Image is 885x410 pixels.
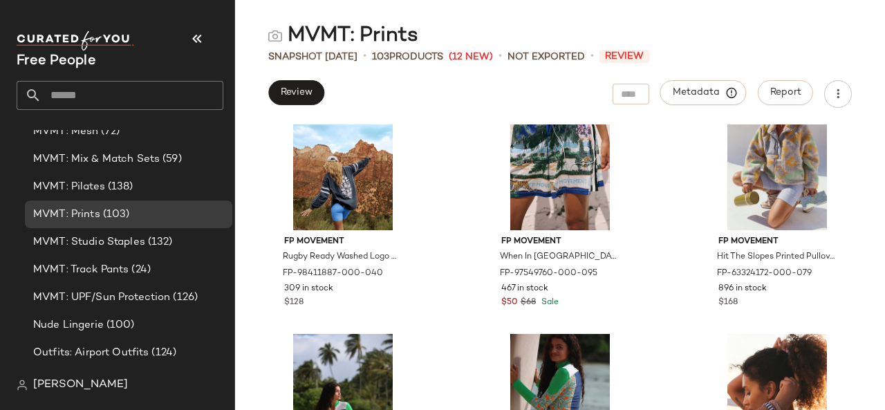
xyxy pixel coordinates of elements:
span: MVMT: Pilates [33,179,105,195]
span: Review [280,87,313,98]
span: MVMT: Studio Staples [33,234,145,250]
span: 467 in stock [501,283,548,295]
span: Metadata [672,86,735,99]
span: Hit The Slopes Printed Pullover Jacket by FP Movement at Free People in Yellow, Size: XS [717,251,835,263]
span: Review [599,50,649,63]
span: $168 [718,297,738,309]
span: $68 [521,297,536,309]
button: Review [268,80,324,105]
span: (132) [145,234,173,250]
button: Metadata [660,80,747,105]
button: Report [758,80,813,105]
span: MVMT: UPF/Sun Protection [33,290,170,306]
span: FP Movement [718,236,836,248]
span: $128 [284,297,304,309]
span: FP-63324172-000-079 [717,268,812,280]
img: cfy_white_logo.C9jOOHJF.svg [17,31,134,50]
span: (124) [149,345,176,361]
span: Outfits: Airport Outfits [33,345,149,361]
span: 309 in stock [284,283,333,295]
img: svg%3e [17,380,28,391]
span: MVMT: Prints [33,207,100,223]
span: MVMT: Track Pants [33,262,129,278]
div: MVMT: Prints [268,22,418,50]
span: FP Movement [284,236,402,248]
span: • [499,48,502,65]
span: Not Exported [507,50,585,64]
span: (59) [160,151,182,167]
span: (126) [170,290,198,306]
span: $50 [501,297,518,309]
span: Snapshot [DATE] [268,50,357,64]
span: 896 in stock [718,283,767,295]
span: (138) [105,179,133,195]
span: Current Company Name [17,54,96,68]
span: FP-98411887-000-040 [283,268,383,280]
span: • [590,48,594,65]
div: Products [372,50,443,64]
span: (100) [104,317,135,333]
span: (72) [98,124,120,140]
span: [PERSON_NAME] [33,377,128,393]
span: MVMT: Mesh [33,124,98,140]
span: When In [GEOGRAPHIC_DATA] Printed Mesh Shorts by FP Movement at Free People in Blue, Size: XS [500,251,617,263]
span: (103) [100,207,130,223]
span: Report [770,87,801,98]
span: (12 New) [449,50,493,64]
span: • [363,48,366,65]
span: MVMT: Mix & Match Sets [33,151,160,167]
span: FP-97549760-000-095 [500,268,597,280]
span: 103 [372,52,389,62]
span: FP Movement [501,236,619,248]
span: Nude Lingerie [33,317,104,333]
span: Sale [539,298,559,307]
span: (24) [129,262,151,278]
img: svg%3e [268,29,282,43]
span: Rugby Ready Washed Logo Layer Top by FP Movement at Free People in Blue, Size: XS [283,251,400,263]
